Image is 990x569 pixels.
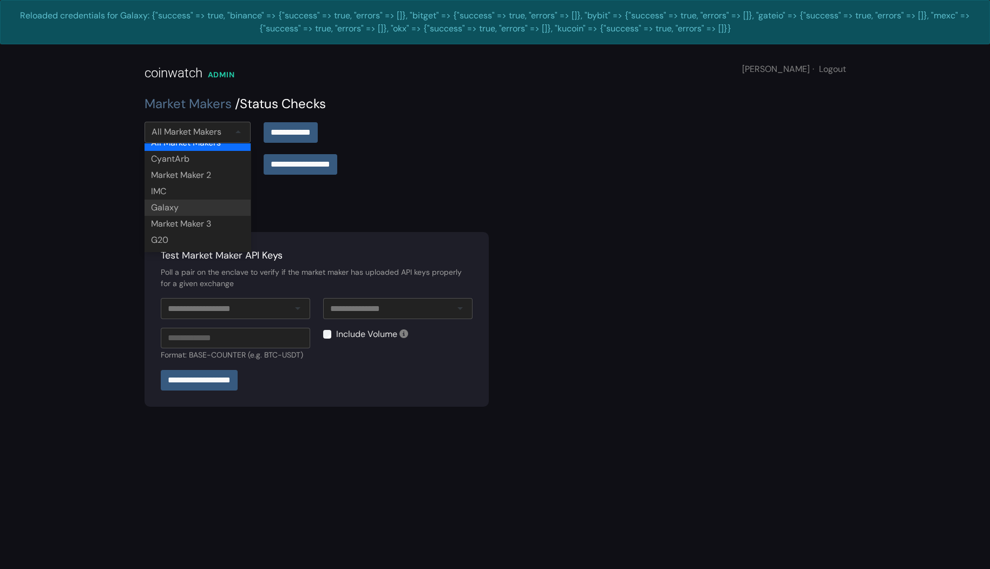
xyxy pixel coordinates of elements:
label: Include Volume [336,328,397,341]
small: Format: BASE-COUNTER (e.g. BTC-USDT) [161,350,303,360]
div: coinwatch [145,63,202,83]
div: Poll a pair on the enclave to verify if the market maker has uploaded API keys properly for a giv... [161,267,473,289]
div: Test Market Maker API Keys [161,248,473,263]
div: Market Maker 2 [145,167,251,183]
div: CyantArb [145,151,251,167]
div: GSR [145,248,251,264]
a: Market Makers [145,95,232,112]
span: · [812,63,814,75]
div: Galaxy [145,200,251,216]
div: Market Maker 3 [145,216,251,232]
div: Status Checks [145,94,846,114]
a: Logout [819,63,846,75]
a: coinwatch ADMIN [145,44,235,94]
div: [PERSON_NAME] [742,63,846,76]
div: ADMIN [208,69,235,81]
div: IMC [145,183,251,200]
div: All Market Makers [152,125,221,138]
div: G20 [145,232,251,248]
span: / [235,95,240,112]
